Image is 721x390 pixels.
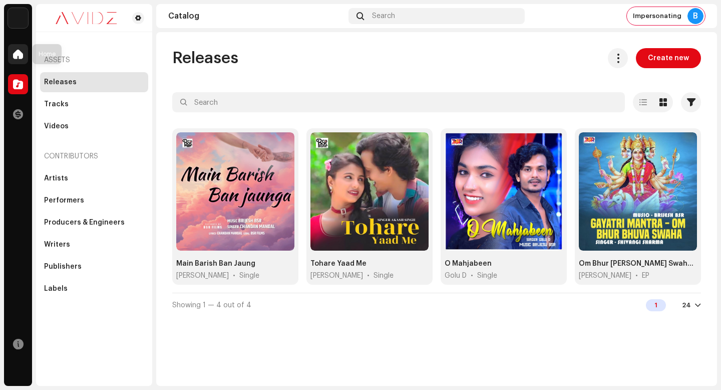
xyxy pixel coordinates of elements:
[44,100,69,108] div: Tracks
[40,279,148,299] re-m-nav-item: Labels
[636,48,701,68] button: Create new
[44,78,77,86] div: Releases
[374,271,394,281] div: Single
[642,271,649,281] div: EP
[172,92,625,112] input: Search
[44,197,84,205] div: Performers
[445,271,467,281] span: Golu D
[176,271,229,281] span: Chandan Mandal
[44,219,125,227] div: Producers & Engineers
[44,241,70,249] div: Writers
[44,174,68,182] div: Artists
[40,94,148,114] re-m-nav-item: Tracks
[40,144,148,168] re-a-nav-header: Contributors
[40,257,148,277] re-m-nav-item: Publishers
[682,301,691,309] div: 24
[648,48,689,68] span: Create new
[40,116,148,136] re-m-nav-item: Videos
[40,48,148,72] re-a-nav-header: Assets
[646,299,666,311] div: 1
[310,259,367,269] div: Tohare Yaad Me
[233,271,235,281] span: •
[176,259,255,269] div: Main Barish Ban Jaung
[310,271,363,281] span: Akash Singh
[367,271,370,281] span: •
[40,168,148,188] re-m-nav-item: Artists
[445,259,492,269] div: O Mahjabeen
[44,122,69,130] div: Videos
[172,302,251,309] span: Showing 1 — 4 out of 4
[8,8,28,28] img: 10d72f0b-d06a-424f-aeaa-9c9f537e57b6
[40,190,148,211] re-m-nav-item: Performers
[633,12,681,20] span: Impersonating
[44,285,68,293] div: Labels
[477,271,497,281] div: Single
[40,235,148,255] re-m-nav-item: Writers
[44,12,128,24] img: 0c631eef-60b6-411a-a233-6856366a70de
[168,12,344,20] div: Catalog
[471,271,473,281] span: •
[239,271,259,281] div: Single
[40,72,148,92] re-m-nav-item: Releases
[635,271,638,281] span: •
[172,48,238,68] span: Releases
[40,213,148,233] re-m-nav-item: Producers & Engineers
[687,8,703,24] div: B
[372,12,395,20] span: Search
[579,271,631,281] span: Shivangi Sharma
[579,259,697,269] div: Om Bhur Bhuva Swaha Mantra
[44,263,82,271] div: Publishers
